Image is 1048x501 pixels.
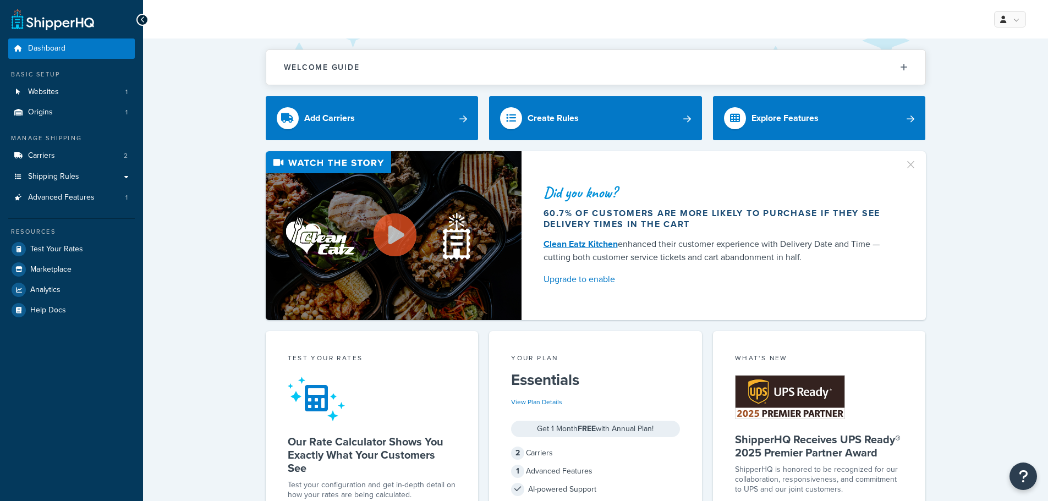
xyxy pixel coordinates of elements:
[735,465,904,494] p: ShipperHQ is honored to be recognized for our collaboration, responsiveness, and commitment to UP...
[511,371,680,389] h5: Essentials
[284,63,360,71] h2: Welcome Guide
[8,280,135,300] a: Analytics
[735,353,904,366] div: What's New
[125,193,128,202] span: 1
[1009,463,1037,490] button: Open Resource Center
[28,87,59,97] span: Websites
[8,70,135,79] div: Basic Setup
[511,445,680,461] div: Carriers
[544,238,891,264] div: enhanced their customer experience with Delivery Date and Time — cutting both customer service ti...
[28,44,65,53] span: Dashboard
[578,423,596,434] strong: FREE
[8,188,135,208] li: Advanced Features
[8,82,135,102] li: Websites
[8,227,135,236] div: Resources
[544,272,891,287] a: Upgrade to enable
[30,245,83,254] span: Test Your Rates
[8,102,135,123] a: Origins1
[8,146,135,166] a: Carriers2
[266,96,479,140] a: Add Carriers
[735,433,904,459] h5: ShipperHQ Receives UPS Ready® 2025 Premier Partner Award
[28,108,53,117] span: Origins
[8,188,135,208] a: Advanced Features1
[304,111,355,126] div: Add Carriers
[511,421,680,437] div: Get 1 Month with Annual Plan!
[30,265,72,274] span: Marketplace
[511,397,562,407] a: View Plan Details
[30,306,66,315] span: Help Docs
[28,193,95,202] span: Advanced Features
[288,480,457,500] div: Test your configuration and get in-depth detail on how your rates are being calculated.
[8,146,135,166] li: Carriers
[544,185,891,200] div: Did you know?
[124,151,128,161] span: 2
[511,353,680,366] div: Your Plan
[125,108,128,117] span: 1
[8,167,135,187] a: Shipping Rules
[28,172,79,181] span: Shipping Rules
[544,208,891,230] div: 60.7% of customers are more likely to purchase if they see delivery times in the cart
[8,82,135,102] a: Websites1
[8,260,135,279] a: Marketplace
[30,285,61,295] span: Analytics
[8,38,135,59] a: Dashboard
[544,238,618,250] a: Clean Eatz Kitchen
[8,102,135,123] li: Origins
[489,96,702,140] a: Create Rules
[288,435,457,475] h5: Our Rate Calculator Shows You Exactly What Your Customers See
[266,151,522,320] img: Video thumbnail
[511,465,524,478] span: 1
[28,151,55,161] span: Carriers
[511,482,680,497] div: AI-powered Support
[511,447,524,460] span: 2
[8,134,135,143] div: Manage Shipping
[511,464,680,479] div: Advanced Features
[8,300,135,320] a: Help Docs
[288,353,457,366] div: Test your rates
[8,239,135,259] a: Test Your Rates
[125,87,128,97] span: 1
[266,50,925,85] button: Welcome Guide
[713,96,926,140] a: Explore Features
[528,111,579,126] div: Create Rules
[751,111,819,126] div: Explore Features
